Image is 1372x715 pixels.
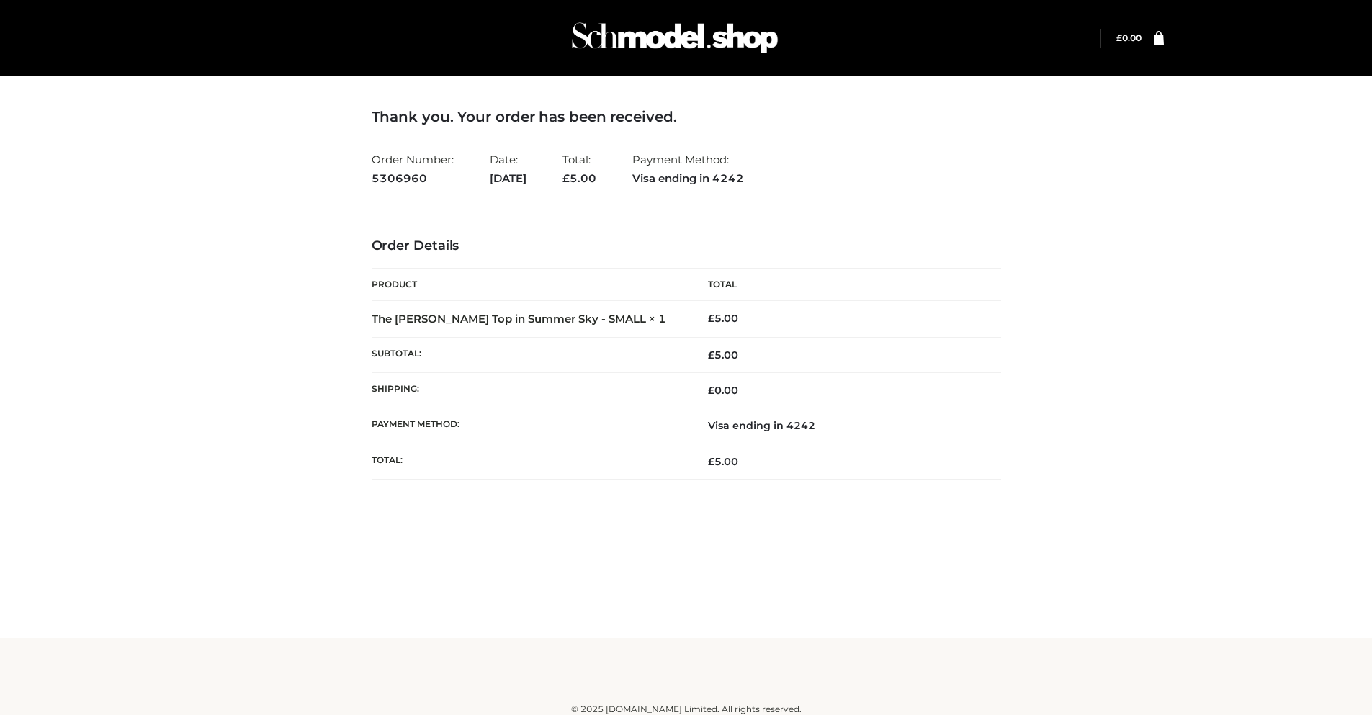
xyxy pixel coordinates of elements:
[490,147,526,191] li: Date:
[372,444,686,479] th: Total:
[632,169,744,188] strong: Visa ending in 4242
[708,348,714,361] span: £
[562,171,570,185] span: £
[708,455,714,468] span: £
[372,147,454,191] li: Order Number:
[372,373,686,408] th: Shipping:
[632,147,744,191] li: Payment Method:
[708,348,738,361] span: 5.00
[708,312,738,325] bdi: 5.00
[649,312,666,325] strong: × 1
[372,169,454,188] strong: 5306960
[562,147,596,191] li: Total:
[372,312,646,325] a: The [PERSON_NAME] Top in Summer Sky - SMALL
[567,9,783,66] img: Schmodel Admin 964
[1116,32,1122,43] span: £
[1116,32,1142,43] bdi: 0.00
[708,312,714,325] span: £
[372,108,1001,125] h3: Thank you. Your order has been received.
[372,337,686,372] th: Subtotal:
[1116,32,1142,43] a: £0.00
[372,238,1001,254] h3: Order Details
[686,408,1001,444] td: Visa ending in 4242
[562,171,596,185] span: 5.00
[490,169,526,188] strong: [DATE]
[372,408,686,444] th: Payment method:
[708,455,738,468] span: 5.00
[372,269,686,301] th: Product
[708,384,738,397] bdi: 0.00
[708,384,714,397] span: £
[686,269,1001,301] th: Total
